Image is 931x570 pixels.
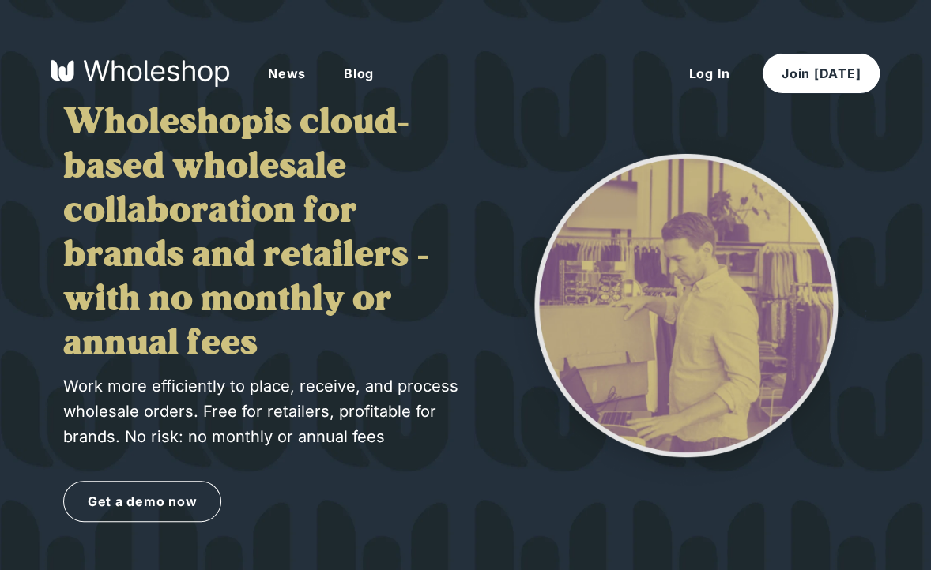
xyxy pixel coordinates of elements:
[508,134,864,489] img: Image1
[762,53,880,94] button: Join [DATE]
[325,54,393,93] button: Blog
[249,54,325,93] button: News
[63,373,477,449] p: Work more efficiently to place, receive, and process wholesale orders. Free for retailers, profit...
[51,59,229,87] img: Wholeshop logo
[63,102,477,367] h1: is cloud-based wholesale collaboration for brands and retailers - with no monthly or annual fees
[63,481,221,522] a: Get a demo now
[63,105,263,143] strong: Wholeshop
[669,54,749,93] button: Log In
[63,102,868,522] div: ;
